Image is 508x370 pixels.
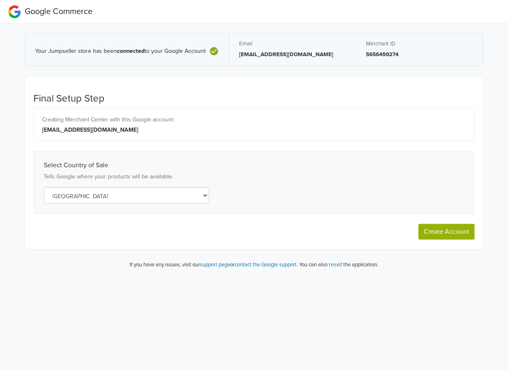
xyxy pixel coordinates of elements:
div: Creating Merchant Center with this Google account: [42,115,466,124]
span: Your Jumpseller store has been to your Google Account [35,48,206,55]
h4: Final Setup Step [33,93,475,105]
a: contact the Google support [235,261,297,268]
h5: Email [239,40,346,47]
p: If you have any issues, visit our or . [130,261,298,269]
h4: Select Country of Sale [44,161,464,169]
p: Tells Google where your products will be available. [44,173,464,181]
p: You can also the application. [298,260,378,269]
p: 5656459274 [366,50,473,59]
b: connected [117,47,145,55]
button: reset [329,260,342,269]
div: [EMAIL_ADDRESS][DOMAIN_NAME] [42,126,466,134]
span: Google Commerce [25,7,93,17]
a: support page [200,261,230,268]
h5: Merchant ID [366,40,473,47]
p: [EMAIL_ADDRESS][DOMAIN_NAME] [239,50,346,59]
button: Create Account [418,224,475,240]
